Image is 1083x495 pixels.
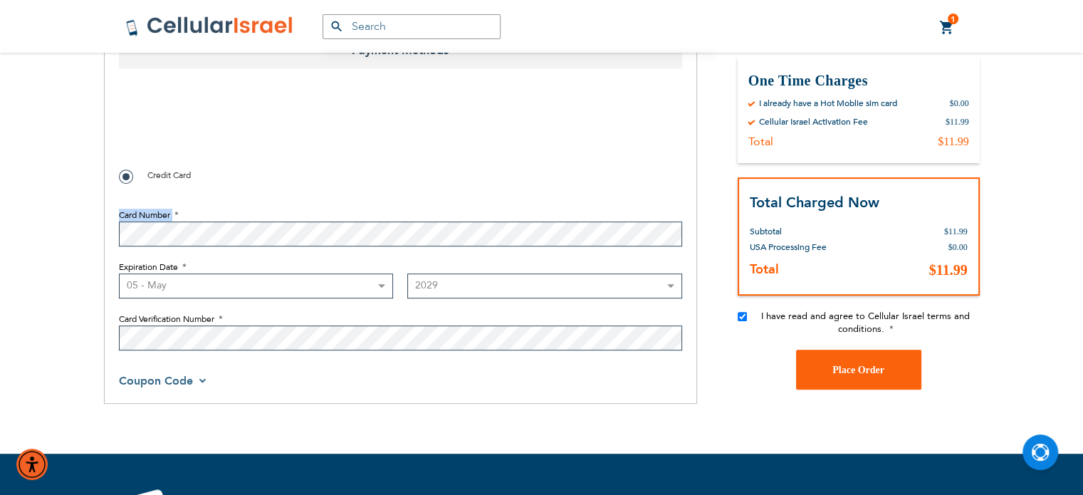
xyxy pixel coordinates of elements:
[119,100,335,156] iframe: reCAPTCHA
[759,98,897,109] div: I already have a Hot Moblie sim card
[939,19,955,36] a: 1
[750,261,779,278] strong: Total
[750,241,827,253] span: USA Processing Fee
[950,98,969,109] div: $0.00
[119,209,170,221] span: Card Number
[748,135,773,149] div: Total
[832,365,884,375] span: Place Order
[946,116,969,127] div: $11.99
[119,313,214,325] span: Card Verification Number
[125,16,294,37] img: Cellular Israel Logo
[938,135,968,149] div: $11.99
[750,193,879,212] strong: Total Charged Now
[796,350,921,390] button: Place Order
[944,226,968,236] span: $11.99
[748,71,969,90] h3: One Time Charges
[147,170,191,181] span: Credit Card
[16,449,48,480] div: Accessibility Menu
[761,310,970,335] span: I have read and agree to Cellular Israel terms and conditions.
[929,262,968,278] span: $11.99
[759,116,868,127] div: Cellular Israel Activation Fee
[119,373,193,389] span: Coupon Code
[119,261,178,273] span: Expiration Date
[750,213,861,239] th: Subtotal
[323,14,501,39] input: Search
[951,14,956,25] span: 1
[948,242,968,252] span: $0.00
